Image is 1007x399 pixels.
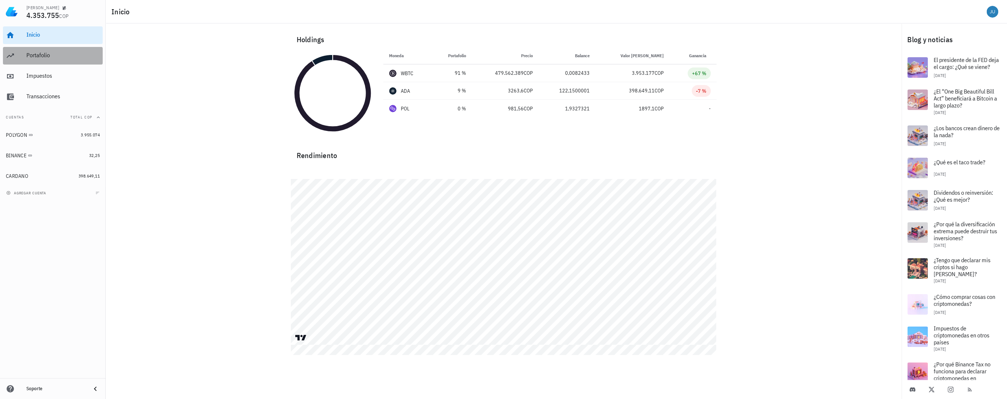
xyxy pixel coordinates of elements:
[3,126,103,144] a: POLYGON 3.955.074
[655,70,664,76] span: COP
[901,28,1007,51] div: Blog y noticias
[59,13,69,19] span: COP
[432,47,472,65] th: Portafolio
[689,53,711,58] span: Ganancia
[934,141,946,146] span: [DATE]
[629,87,655,94] span: 398.649,11
[632,70,655,76] span: 3.953.177
[934,110,946,115] span: [DATE]
[3,67,103,85] a: Impuestos
[539,47,596,65] th: Balance
[655,87,664,94] span: COP
[26,31,100,38] div: Inicio
[438,105,466,113] div: 0 %
[508,87,524,94] span: 3263,6
[291,28,717,51] div: Holdings
[70,115,92,120] span: Total COP
[524,70,533,76] span: COP
[934,205,946,211] span: [DATE]
[524,87,533,94] span: COP
[294,334,307,341] a: Charting by TradingView
[934,73,946,78] span: [DATE]
[89,153,100,158] span: 32,25
[934,189,993,203] span: Dividendos o reinversión: ¿Qué es mejor?
[901,184,1007,216] a: Dividendos o reinversión: ¿Qué es mejor? [DATE]
[934,256,990,278] span: ¿Tengo que declarar mis criptos si hago [PERSON_NAME]?
[934,360,990,389] span: ¿Por qué Binance Tax no funciona para declarar criptomonedas en [GEOGRAPHIC_DATA]?
[901,288,1007,321] a: ¿Cómo comprar cosas con criptomonedas? [DATE]
[6,6,18,18] img: LedgiFi
[389,70,396,77] div: WBTC-icon
[401,87,410,95] div: ADA
[934,293,995,307] span: ¿Cómo comprar cosas con criptomonedas?
[901,120,1007,152] a: ¿Los bancos crean dinero de la nada? [DATE]
[383,47,432,65] th: Moneda
[3,88,103,106] a: Transacciones
[901,51,1007,84] a: El presidente de la FED deja el cargo: ¿Qué se viene? [DATE]
[26,52,100,59] div: Portafolio
[901,152,1007,184] a: ¿Qué es el taco trade? [DATE]
[934,325,989,346] span: Impuestos de criptomonedas en otros países
[934,242,946,248] span: [DATE]
[438,69,466,77] div: 91 %
[6,132,27,138] div: POLYGON
[934,171,946,177] span: [DATE]
[901,321,1007,356] a: Impuestos de criptomonedas en otros países [DATE]
[26,5,59,11] div: [PERSON_NAME]
[545,69,590,77] div: 0,0082433
[934,158,985,166] span: ¿Qué es el taco trade?
[26,93,100,100] div: Transacciones
[934,346,946,352] span: [DATE]
[6,153,26,159] div: BINANCE
[495,70,524,76] span: 479.562.389
[508,105,524,112] span: 981,56
[986,6,998,18] div: avatar
[3,167,103,185] a: CARDANO 398.649,11
[3,147,103,164] a: BINANCE 32,25
[524,105,533,112] span: COP
[401,70,414,77] div: WBTC
[934,56,999,70] span: El presidente de la FED deja el cargo: ¿Qué se viene?
[934,310,946,315] span: [DATE]
[545,105,590,113] div: 1,9327321
[3,26,103,44] a: Inicio
[639,105,655,112] span: 1897,1
[3,47,103,65] a: Portafolio
[4,189,50,197] button: agregar cuenta
[291,144,717,161] div: Rendimiento
[438,87,466,95] div: 9 %
[3,109,103,126] button: CuentasTotal COP
[111,6,133,18] h1: Inicio
[901,252,1007,288] a: ¿Tengo que declarar mis criptos si hago [PERSON_NAME]? [DATE]
[709,105,711,112] span: -
[6,173,28,179] div: CARDANO
[26,72,100,79] div: Impuestos
[389,87,396,95] div: ADA-icon
[692,70,706,77] div: +67 %
[596,47,670,65] th: Valor [PERSON_NAME]
[401,105,410,112] div: POL
[81,132,100,138] span: 3.955.074
[934,278,946,283] span: [DATE]
[655,105,664,112] span: COP
[8,191,46,195] span: agregar cuenta
[901,216,1007,252] a: ¿Por qué la diversificación extrema puede destruir tus inversiones? [DATE]
[472,47,539,65] th: Precio
[78,173,100,179] span: 398.649,11
[934,88,997,109] span: ¿El “One Big Beautiful Bill Act” beneficiará a Bitcoin a largo plazo?
[696,87,706,95] div: -7 %
[389,105,396,112] div: POL-icon
[901,84,1007,120] a: ¿El “One Big Beautiful Bill Act” beneficiará a Bitcoin a largo plazo? [DATE]
[26,10,59,20] span: 4.353.755
[545,87,590,95] div: 122,1500001
[26,386,85,392] div: Soporte
[934,124,1000,139] span: ¿Los bancos crean dinero de la nada?
[934,220,997,242] span: ¿Por qué la diversificación extrema puede destruir tus inversiones?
